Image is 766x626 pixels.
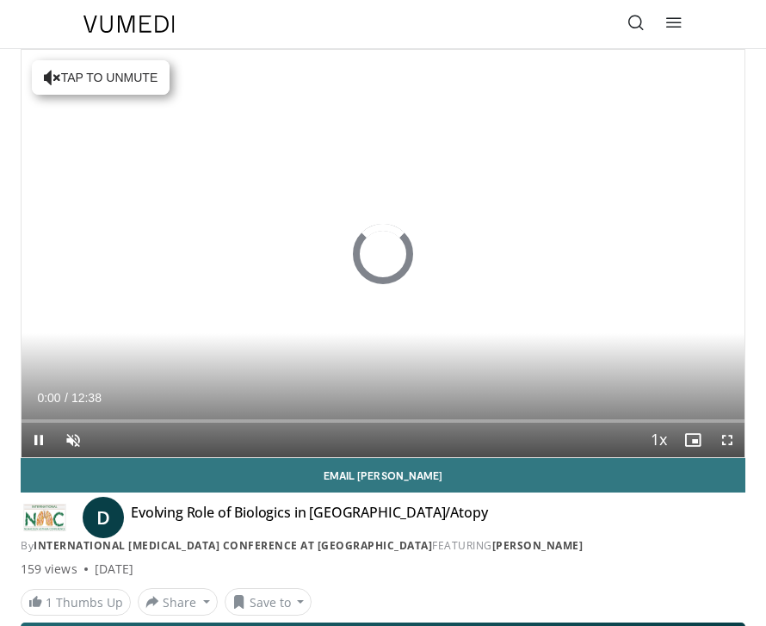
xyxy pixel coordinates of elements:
[641,423,676,457] button: Playback Rate
[710,423,744,457] button: Fullscreen
[21,504,69,531] img: International Asthma Conference at Nemacolin
[21,589,131,616] a: 1 Thumbs Up
[131,504,488,531] h4: Evolving Role of Biologics in [GEOGRAPHIC_DATA]/Atopy
[21,458,745,493] a: Email [PERSON_NAME]
[71,391,102,405] span: 12:38
[34,538,432,553] a: International [MEDICAL_DATA] Conference at [GEOGRAPHIC_DATA]
[492,538,584,553] a: [PERSON_NAME]
[21,538,745,554] div: By FEATURING
[95,561,133,578] div: [DATE]
[65,391,68,405] span: /
[21,561,77,578] span: 159 views
[32,60,170,95] button: Tap to unmute
[22,419,744,423] div: Progress Bar
[37,391,60,405] span: 0:00
[56,423,90,457] button: Unmute
[83,497,124,538] a: D
[676,423,710,457] button: Enable picture-in-picture mode
[225,588,312,616] button: Save to
[83,15,175,33] img: VuMedi Logo
[46,594,53,611] span: 1
[22,50,744,457] video-js: Video Player
[22,423,56,457] button: Pause
[138,588,218,616] button: Share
